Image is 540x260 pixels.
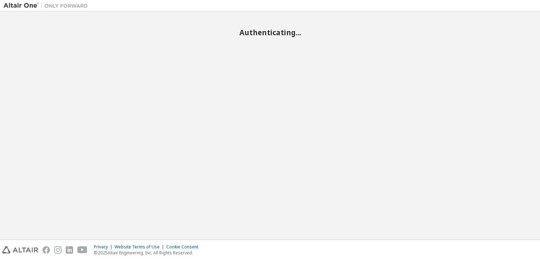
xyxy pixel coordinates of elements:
[115,244,166,250] div: Website Terms of Use
[4,28,536,37] h2: Authenticating...
[94,250,202,256] p: © 2025 Altair Engineering, Inc. All Rights Reserved.
[66,246,73,254] img: linkedin.svg
[94,244,115,250] div: Privacy
[43,246,50,254] img: facebook.svg
[4,2,91,9] img: Altair One
[166,244,202,250] div: Cookie Consent
[54,246,62,254] img: instagram.svg
[77,246,88,254] img: youtube.svg
[2,246,38,254] img: altair_logo.svg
